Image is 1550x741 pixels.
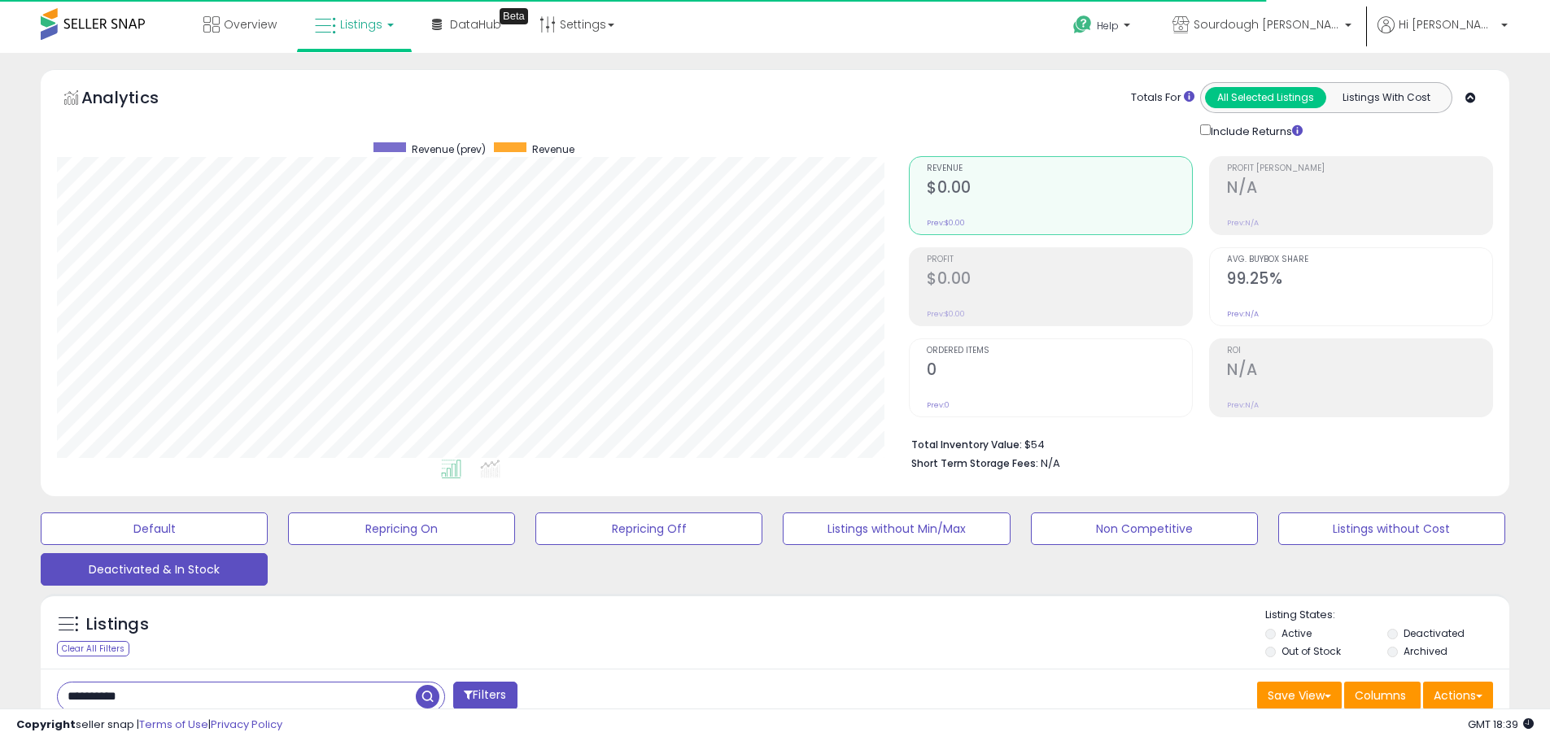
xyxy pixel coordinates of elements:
button: Listings without Min/Max [783,512,1010,545]
span: Revenue [927,164,1192,173]
span: 2025-10-9 18:39 GMT [1468,717,1534,732]
label: Active [1281,626,1312,640]
h2: $0.00 [927,178,1192,200]
span: Overview [224,16,277,33]
h2: 0 [927,360,1192,382]
span: Columns [1355,687,1406,704]
span: DataHub [450,16,501,33]
a: Terms of Use [139,717,208,732]
button: Filters [453,682,517,710]
span: Profit [PERSON_NAME] [1227,164,1492,173]
b: Total Inventory Value: [911,438,1022,451]
small: Prev: 0 [927,400,950,410]
div: Totals For [1131,90,1194,106]
span: Help [1097,19,1119,33]
small: Prev: N/A [1227,309,1259,319]
button: Save View [1257,682,1342,709]
span: Hi [PERSON_NAME] [1399,16,1496,33]
h2: $0.00 [927,269,1192,291]
label: Out of Stock [1281,644,1341,658]
h2: N/A [1227,360,1492,382]
button: Repricing Off [535,512,762,545]
span: N/A [1041,455,1060,471]
button: Actions [1423,682,1493,709]
h5: Listings [86,613,149,636]
a: Privacy Policy [211,717,282,732]
small: Prev: N/A [1227,218,1259,228]
span: Revenue [532,142,574,156]
small: Prev: N/A [1227,400,1259,410]
label: Archived [1404,644,1447,658]
span: Sourdough [PERSON_NAME] [1194,16,1340,33]
small: Prev: $0.00 [927,309,965,319]
strong: Copyright [16,717,76,732]
a: Help [1060,2,1146,53]
div: Tooltip anchor [500,8,528,24]
span: Revenue (prev) [412,142,486,156]
li: $54 [911,434,1481,453]
span: ROI [1227,347,1492,355]
span: Listings [340,16,382,33]
span: Ordered Items [927,347,1192,355]
h2: 99.25% [1227,269,1492,291]
h5: Analytics [81,86,190,113]
button: Repricing On [288,512,515,545]
button: Deactivated & In Stock [41,553,268,586]
a: Hi [PERSON_NAME] [1378,16,1508,53]
div: Include Returns [1188,121,1322,140]
small: Prev: $0.00 [927,218,965,228]
span: Profit [927,255,1192,264]
b: Short Term Storage Fees: [911,456,1038,470]
button: All Selected Listings [1205,87,1326,108]
h2: N/A [1227,178,1492,200]
span: Avg. Buybox Share [1227,255,1492,264]
button: Columns [1344,682,1421,709]
button: Non Competitive [1031,512,1258,545]
label: Deactivated [1404,626,1465,640]
button: Default [41,512,268,545]
i: Get Help [1072,15,1093,35]
p: Listing States: [1265,608,1509,623]
button: Listings With Cost [1325,87,1447,108]
button: Listings without Cost [1278,512,1505,545]
div: Clear All Filters [57,641,129,656]
div: seller snap | | [16,717,282,733]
